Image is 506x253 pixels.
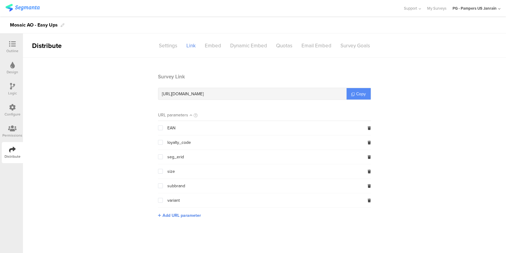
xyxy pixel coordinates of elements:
div: Distribute [5,154,21,159]
div: Survey Goals [336,40,375,51]
div: Dynamic Embed [226,40,272,51]
div: Distribute [23,41,92,51]
span: Copy [356,91,366,97]
div: Permissions [2,133,22,138]
span: size [167,169,175,174]
div: Email Embed [297,40,336,51]
span: loyalty_code [167,140,191,145]
span: Add URL parameter [163,212,201,219]
div: URL parameters [158,112,188,118]
span: subbrand [167,184,185,188]
div: PG - Pampers US Janrain [453,5,497,11]
span: seg_erid [167,155,184,160]
div: Logic [8,90,17,96]
div: Embed [200,40,226,51]
span: EAN [167,126,176,131]
span: variant [167,198,180,203]
div: Design [7,69,18,75]
div: Link [182,40,200,51]
div: Mosaic AO - Easy Ups [10,20,58,30]
div: Outline [6,48,18,54]
div: Quotas [272,40,297,51]
header: Survey Link [158,73,371,81]
div: Configure [5,112,21,117]
img: segmanta logo [5,4,40,11]
span: [URL][DOMAIN_NAME] [162,91,204,97]
button: Add URL parameter [158,212,201,219]
div: Settings [154,40,182,51]
i: Sort [190,113,192,118]
span: Support [404,5,417,11]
